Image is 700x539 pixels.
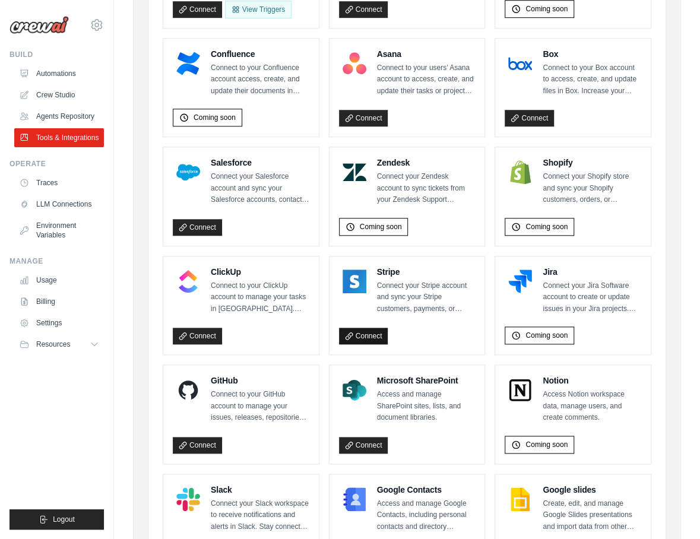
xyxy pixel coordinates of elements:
h4: Confluence [211,48,309,60]
span: Coming soon [360,222,402,232]
h4: Slack [211,484,309,496]
h4: Microsoft SharePoint [377,375,476,386]
p: Create, edit, and manage Google Slides presentations and import data from other sources. [543,498,641,533]
h4: Salesforce [211,157,309,169]
img: Microsoft SharePoint Logo [343,378,366,402]
a: Connect [339,110,388,126]
span: Logout [53,515,75,524]
h4: Box [543,48,641,60]
div: Operate [9,159,104,169]
p: Connect your Stripe account and sync your Stripe customers, payments, or products. Grow your busi... [377,280,476,315]
img: ClickUp Logo [176,269,200,293]
div: Build [9,50,104,59]
img: Google slides Logo [508,487,532,511]
p: Connect your Slack workspace to receive notifications and alerts in Slack. Stay connected to impo... [211,498,309,533]
h4: Google Contacts [377,484,476,496]
a: Crew Studio [14,85,104,104]
img: Slack Logo [176,487,200,511]
h4: Shopify [543,157,641,169]
p: Connect to your Confluence account access, create, and update their documents in Confluence. Incr... [211,62,309,97]
img: Jira Logo [508,269,532,293]
h4: Google slides [543,484,641,496]
a: Automations [14,64,104,83]
span: Resources [36,340,70,349]
a: Agents Repository [14,107,104,126]
p: Connect to your ClickUp account to manage your tasks in [GEOGRAPHIC_DATA]. Increase your team’s p... [211,280,309,315]
span: Coming soon [525,440,568,449]
a: Settings [14,313,104,332]
button: Logout [9,509,104,530]
div: Manage [9,256,104,266]
h4: Stripe [377,266,476,278]
img: Asana Logo [343,52,366,75]
img: Notion Logo [508,378,532,402]
img: Logo [9,16,69,34]
h4: GitHub [211,375,309,386]
h4: ClickUp [211,266,309,278]
p: Access and manage SharePoint sites, lists, and document libraries. [377,389,476,424]
p: Access Notion workspace data, manage users, and create comments. [543,389,641,424]
img: Salesforce Logo [176,160,200,184]
img: Zendesk Logo [343,160,366,184]
img: GitHub Logo [176,378,200,402]
a: Connect [173,1,222,18]
h4: Zendesk [377,157,476,169]
p: Access and manage Google Contacts, including personal contacts and directory information. [377,498,476,533]
div: Widget de chat [641,482,700,539]
span: Coming soon [525,4,568,14]
p: Connect your Jira Software account to create or update issues in your Jira projects. Increase you... [543,280,641,315]
button: Resources [14,335,104,354]
p: Connect your Shopify store and sync your Shopify customers, orders, or products. Grow your busine... [543,171,641,206]
a: Connect [339,437,388,454]
a: Connect [339,328,388,344]
p: Connect to your GitHub account to manage your issues, releases, repositories, and more in GitHub.... [211,389,309,424]
p: Connect your Zendesk account to sync tickets from your Zendesk Support account. Enable your suppo... [377,171,476,206]
h4: Notion [543,375,641,386]
span: Coming soon [525,222,568,232]
p: Connect to your Box account to access, create, and update files in Box. Increase your team’s prod... [543,62,641,97]
a: Connect [173,219,222,236]
img: Confluence Logo [176,52,200,75]
iframe: Chat Widget [641,482,700,539]
p: Connect to your users’ Asana account to access, create, and update their tasks or projects in [GE... [377,62,476,97]
h4: Asana [377,48,476,60]
p: Connect your Salesforce account and sync your Salesforce accounts, contacts, leads, or opportunit... [211,171,309,206]
a: Traces [14,173,104,192]
span: Coming soon [525,331,568,340]
img: Shopify Logo [508,160,532,184]
a: Connect [173,437,222,454]
a: Environment Variables [14,216,104,245]
img: Box Logo [508,52,532,75]
a: Connect [505,110,554,126]
a: Tools & Integrations [14,128,104,147]
h4: Jira [543,266,641,278]
a: Usage [14,271,104,290]
img: Stripe Logo [343,269,366,293]
img: Google Contacts Logo [343,487,366,511]
a: LLM Connections [14,195,104,214]
a: Billing [14,292,104,311]
span: Coming soon [194,113,236,122]
a: Connect [173,328,222,344]
a: Connect [339,1,388,18]
: View Triggers [225,1,292,18]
